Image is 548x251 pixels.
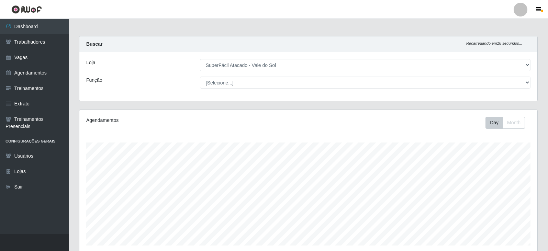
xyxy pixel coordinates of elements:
div: First group [485,117,525,129]
div: Toolbar with button groups [485,117,530,129]
i: Recarregando em 18 segundos... [466,41,522,45]
label: Loja [86,59,95,66]
button: Month [503,117,525,129]
label: Função [86,77,102,84]
button: Day [485,117,503,129]
img: CoreUI Logo [11,5,42,14]
strong: Buscar [86,41,102,47]
div: Agendamentos [86,117,265,124]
